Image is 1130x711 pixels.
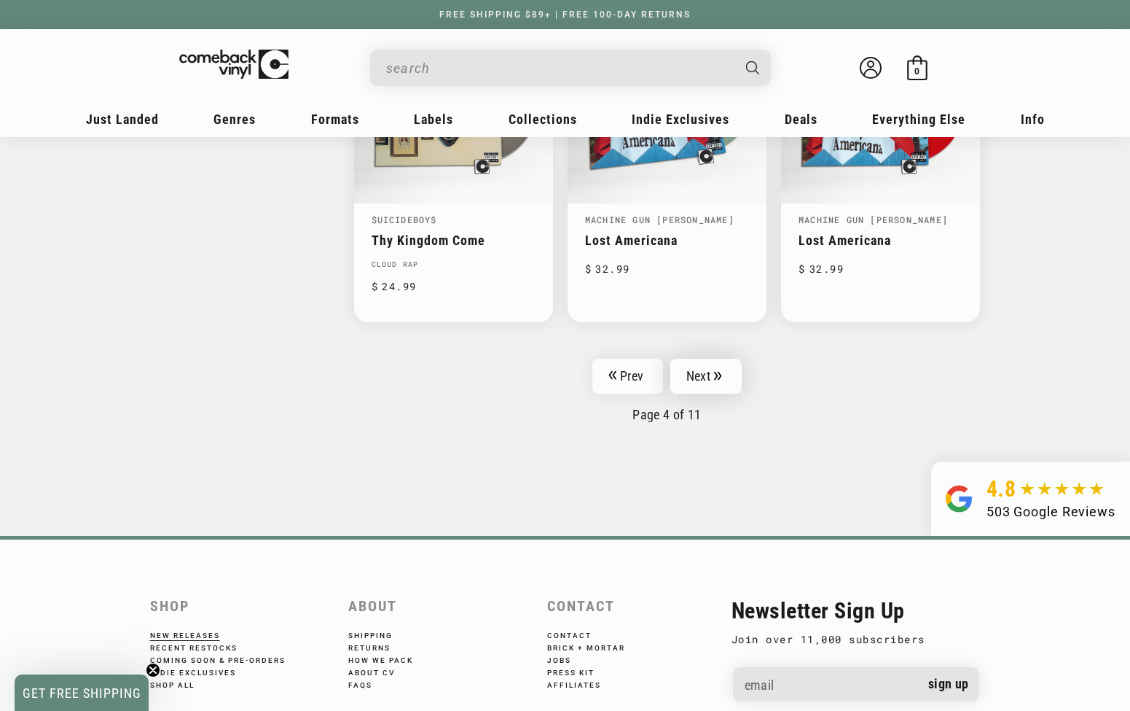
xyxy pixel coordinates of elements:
span: Info [1021,112,1045,127]
a: 4.8 503 Google Reviews [931,462,1130,536]
input: Email [733,667,979,704]
input: When autocomplete results are available use up and down arrows to review and enter to select [386,53,731,83]
a: FAQs [348,677,392,690]
button: Close teaser [146,663,160,677]
span: Collections [509,112,577,127]
a: Indie Exclusives [150,665,256,677]
h2: Newsletter Sign Up [731,598,981,623]
button: Search [733,50,772,86]
h2: Contact [547,598,731,615]
span: 0 [914,66,919,77]
a: FREE SHIPPING $89+ | FREE 100-DAY RETURNS [425,9,705,20]
a: Shipping [348,632,412,640]
a: Shop All [150,677,214,690]
p: Join over 11,000 subscribers [731,631,981,648]
span: Genres [213,112,256,127]
a: Lost Americana [585,233,749,248]
a: Affiliates [547,677,621,690]
a: Machine Gun [PERSON_NAME] [585,214,734,225]
a: Thy Kingdom Come [372,233,535,248]
span: Indie Exclusives [632,112,729,127]
span: Labels [414,112,453,127]
a: Machine Gun [PERSON_NAME] [799,214,948,225]
span: Everything Else [872,112,965,127]
h2: About [348,598,533,615]
span: Formats [311,112,359,127]
div: GET FREE SHIPPINGClose teaser [15,675,149,711]
a: Jobs [547,653,591,665]
a: New Releases [150,632,240,640]
a: About CV [348,665,415,677]
a: $uicideboy$ [372,214,437,225]
img: star5.svg [1020,482,1104,497]
a: Recent Restocks [150,640,257,653]
img: Group.svg [946,476,972,521]
a: Lost Americana [799,233,962,248]
a: How We Pack [348,653,433,665]
div: Search [370,50,771,86]
a: Coming Soon & Pre-Orders [150,653,305,665]
nav: Pagination [354,359,981,422]
span: GET FREE SHIPPING [23,685,141,701]
span: Deals [785,112,817,127]
a: Contact [547,632,611,640]
div: 503 Google Reviews [986,502,1115,521]
a: Brick + Mortar [547,640,645,653]
span: Just Landed [86,112,159,127]
h2: Shop [150,598,334,615]
button: Sign up [917,667,980,702]
a: Next [670,359,742,394]
a: Press Kit [547,665,614,677]
span: 4.8 [986,476,1016,502]
a: Prev [592,359,663,394]
a: Returns [348,640,410,653]
p: Page 4 of 11 [354,407,981,422]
